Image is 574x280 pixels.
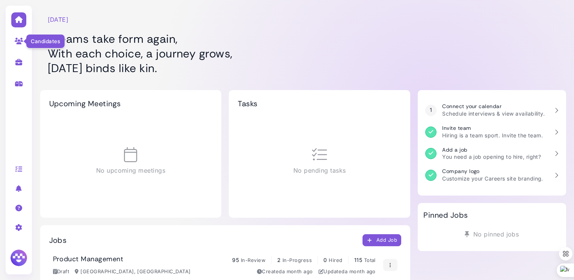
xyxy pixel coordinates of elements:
[9,248,28,267] img: Megan
[442,168,543,175] h3: Company logo
[442,103,545,110] h3: Connect your calendar
[53,255,124,263] h3: Product Management
[323,257,327,263] span: 0
[421,143,562,165] a: Add a job You need a job opening to hire, right?
[354,257,362,263] span: 115
[442,147,541,153] h3: Add a job
[364,257,376,263] span: Total
[442,125,543,131] h3: Invite team
[363,234,402,246] button: Add Job
[238,116,401,206] div: No pending tasks
[442,175,543,182] p: Customize your Careers site branding.
[48,15,69,24] time: [DATE]
[49,236,67,245] h2: Jobs
[49,116,213,206] div: No upcoming meetings
[53,268,69,275] div: Draft
[232,257,239,263] span: 95
[421,99,562,121] a: 1 Connect your calendar Schedule interviews & view availability.
[425,105,437,116] div: 1
[423,211,468,220] h2: Pinned Jobs
[421,121,562,143] a: Invite team Hiring is a team sport. Invite the team.
[421,164,562,186] a: Company logo Customize your Careers site branding.
[257,268,313,275] div: Created
[7,31,31,50] a: Candidates
[442,153,541,161] p: You need a job opening to hire, right?
[345,268,376,274] time: Jul 17, 2025
[423,227,560,241] div: No pinned jobs
[282,268,313,274] time: Jul 17, 2025
[48,32,403,75] h1: Dreams take form again, With each choice, a journey grows, [DATE] binds like kin.
[26,34,65,48] div: Candidates
[282,257,312,263] span: In-Progress
[238,99,257,108] h2: Tasks
[329,257,342,263] span: Hired
[442,131,543,139] p: Hiring is a team sport. Invite the team.
[367,236,397,244] div: Add Job
[75,268,190,275] div: [GEOGRAPHIC_DATA], [GEOGRAPHIC_DATA]
[277,257,281,263] span: 2
[319,268,376,275] div: Updated
[442,110,545,117] p: Schedule interviews & view availability.
[49,99,121,108] h2: Upcoming Meetings
[241,257,266,263] span: In-Review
